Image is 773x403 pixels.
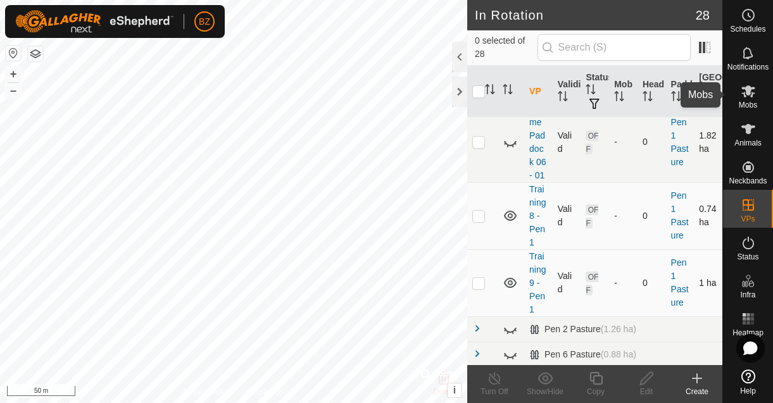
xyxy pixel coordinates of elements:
span: Animals [734,139,762,147]
span: OFF [586,204,598,228]
a: Home Paddock 06 - 01 [529,104,546,180]
a: Help [723,364,773,400]
div: Create [672,386,722,397]
a: Training 9 - Pen 1 [529,251,546,314]
span: BZ [199,15,210,28]
span: OFF [586,130,598,154]
td: Valid [553,182,581,249]
td: 0 [638,102,666,182]
td: 1 ha [694,249,722,316]
div: Pen 6 Pasture [529,349,636,360]
div: Show/Hide [520,386,570,397]
td: 0 [638,249,666,316]
td: 1.82 ha [694,102,722,182]
img: Gallagher Logo [15,10,173,33]
button: – [6,83,21,98]
td: 0 [638,182,666,249]
input: Search (S) [537,34,691,61]
span: OFF [586,271,598,295]
th: [GEOGRAPHIC_DATA] Area [694,66,722,118]
a: Privacy Policy [184,387,231,398]
span: Heatmap [732,329,764,337]
th: Paddock [666,66,694,118]
th: Status [581,66,609,118]
th: Mob [609,66,638,118]
span: Schedules [730,25,765,33]
span: Notifications [727,63,769,71]
p-sorticon: Activate to sort [503,86,513,96]
a: Pen 1 Pasture [671,190,689,240]
p-sorticon: Activate to sort [586,86,596,96]
div: Pen 2 Pasture [529,324,636,335]
th: VP [524,66,553,118]
a: Pen 1 Pasture [671,257,689,307]
h2: In Rotation [475,8,696,23]
div: Turn Off [469,386,520,397]
div: - [614,276,632,290]
span: 28 [696,6,710,25]
p-sorticon: Activate to sort [699,99,709,109]
button: i [448,383,462,397]
div: Edit [621,386,672,397]
td: Valid [553,249,581,316]
div: Copy [570,386,621,397]
p-sorticon: Activate to sort [643,93,653,103]
span: Neckbands [729,177,767,185]
button: + [6,66,21,82]
p-sorticon: Activate to sort [614,93,624,103]
span: Mobs [739,101,757,109]
th: Head [638,66,666,118]
td: 0.74 ha [694,182,722,249]
span: 0 selected of 28 [475,34,537,61]
span: Status [737,253,758,261]
p-sorticon: Activate to sort [558,93,568,103]
td: Valid [553,102,581,182]
span: (1.26 ha) [601,324,636,334]
a: Training 8 - Pen 1 [529,184,546,247]
span: Help [740,387,756,395]
a: Pen 1 Pasture [671,117,689,167]
span: VPs [741,215,755,223]
button: Reset Map [6,46,21,61]
a: Contact Us [246,387,284,398]
p-sorticon: Activate to sort [671,93,681,103]
p-sorticon: Activate to sort [485,86,495,96]
div: - [614,209,632,223]
span: (0.88 ha) [601,349,636,359]
span: i [453,385,456,395]
button: Map Layers [28,46,43,61]
span: Infra [740,291,755,299]
div: - [614,135,632,149]
th: Validity [553,66,581,118]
